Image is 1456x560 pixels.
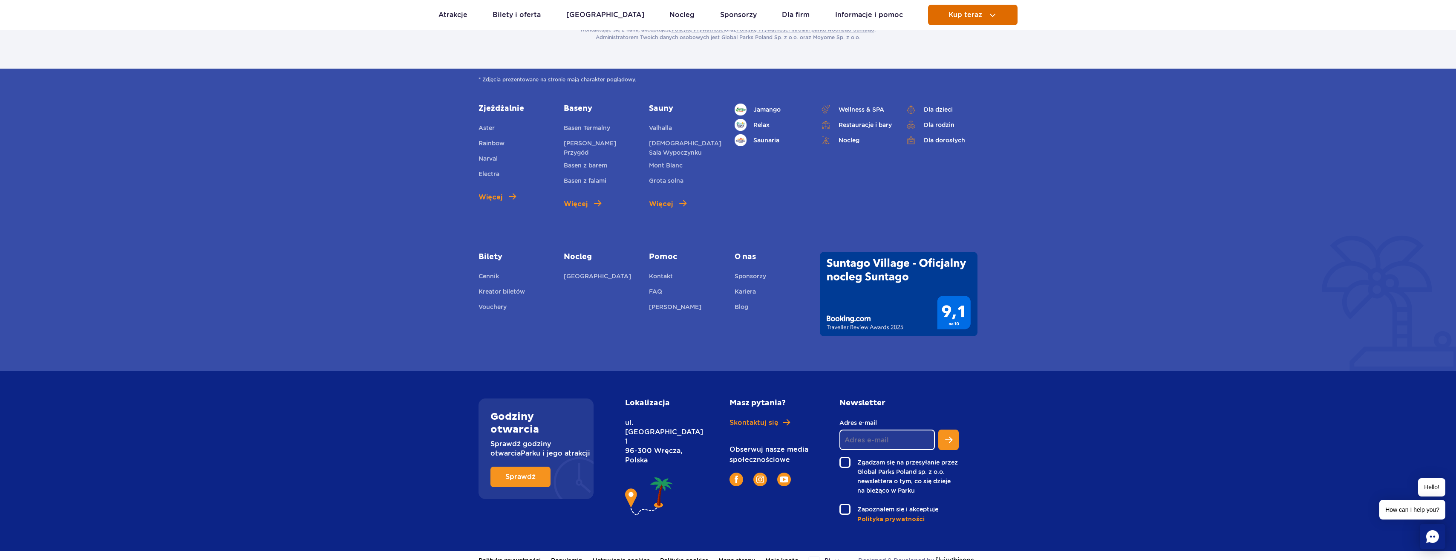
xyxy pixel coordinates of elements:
a: Kontakt [649,271,673,283]
img: Traveller Review Awards 2025' od Booking.com dla Suntago Village - wynik 9.1/10 [820,252,977,336]
a: Nocleg [669,5,695,25]
button: Zapisz się do newslettera [938,430,959,450]
p: Sprawdź godziny otwarcia Parku i jego atrakcji [490,439,582,458]
a: Wellness & SPA [820,104,892,115]
a: Sprawdź [490,467,551,487]
button: Kup teraz [928,5,1018,25]
a: FAQ [649,287,662,299]
h2: Godziny otwarcia [490,410,582,436]
a: Dla dorosłych [905,134,977,146]
a: Pomoc [649,252,721,262]
a: Baseny [564,104,636,114]
a: Cennik [479,271,499,283]
a: Bilety i oferta [493,5,541,25]
a: [GEOGRAPHIC_DATA] [564,271,631,283]
a: [PERSON_NAME] Przygód [564,139,636,157]
a: Informacje i pomoc [835,5,903,25]
h2: Newsletter [839,398,959,408]
a: Saunaria [735,134,807,146]
a: Dla rodzin [905,119,977,131]
a: Dla firm [782,5,810,25]
span: Rainbow [479,140,505,147]
p: Kontaktując się z nami, akceptujesz oraz . Administratorem Twoich danych osobowych jest Global Pa... [581,26,876,41]
a: Atrakcje [438,5,467,25]
a: Kreator biletów [479,287,525,299]
input: Adres e-mail [839,430,935,450]
a: Vouchery [479,302,507,314]
span: Więcej [564,199,588,209]
a: Więcej [564,199,601,209]
p: Obserwuj nasze media społecznościowe [729,445,812,465]
a: Bilety [479,252,551,262]
a: Jamango [735,104,807,115]
label: Zapoznałem się i akceptuję [839,504,959,515]
a: Sauny [649,104,721,114]
a: Aster [479,123,495,135]
a: Sponsorzy [735,271,766,283]
span: O nas [735,252,807,262]
span: Jamango [753,105,781,114]
a: [DEMOGRAPHIC_DATA] Sala Wypoczynku [649,139,721,157]
a: [GEOGRAPHIC_DATA] [566,5,644,25]
span: Sprawdź [505,473,536,480]
img: Facebook [735,476,738,483]
span: Mont Blanc [649,162,683,169]
span: Więcej [649,199,673,209]
a: Dla dzieci [905,104,977,115]
span: Więcej [479,192,502,202]
span: Valhalla [649,124,672,131]
a: Valhalla [649,123,672,135]
span: Skontaktuj się [729,418,778,427]
a: Electra [479,169,499,181]
a: Restauracje i bary [820,119,892,131]
a: [PERSON_NAME] [649,302,701,314]
span: How can I help you? [1379,500,1445,520]
img: Instagram [756,476,764,483]
img: YouTube [780,476,788,482]
a: Narval [479,154,498,166]
a: Więcej [649,199,686,209]
p: ul. [GEOGRAPHIC_DATA] 1 96-300 Wręcza, Polska [625,418,691,465]
span: Aster [479,124,495,131]
h2: Lokalizacja [625,398,691,408]
a: Więcej [479,192,516,202]
a: Nocleg [564,252,636,262]
label: Adres e-mail [839,418,935,427]
span: Polityka prywatności [857,515,925,524]
a: Mont Blanc [649,161,683,173]
a: Zjeżdżalnie [479,104,551,114]
a: Relax [735,119,807,131]
div: Chat [1420,524,1445,549]
a: Basen Termalny [564,123,610,135]
span: Wellness & SPA [839,105,884,114]
a: Skontaktuj się [729,418,812,427]
span: * Zdjęcia prezentowane na stronie mają charakter poglądowy. [479,75,977,84]
a: Grota solna [649,176,683,188]
a: Basen z falami [564,176,606,188]
a: Blog [735,302,748,314]
span: Hello! [1418,478,1445,496]
h2: Masz pytania? [729,398,812,408]
label: Zgadzam się na przesyłanie przez Global Parks Poland sp. z o.o. newslettera o tym, co się dzieje ... [839,457,959,495]
a: Basen z barem [564,161,607,173]
a: Rainbow [479,139,505,150]
span: Kup teraz [949,11,982,19]
a: Sponsorzy [720,5,757,25]
a: Nocleg [820,134,892,146]
span: Narval [479,155,498,162]
a: Kariera [735,287,756,299]
a: Polityka prywatności [857,515,959,524]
